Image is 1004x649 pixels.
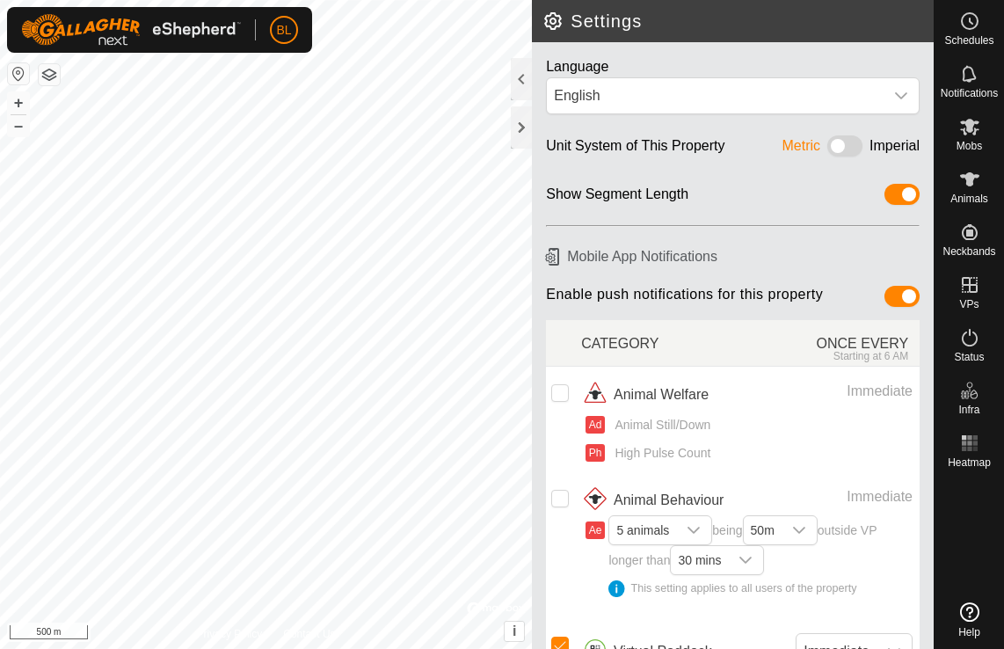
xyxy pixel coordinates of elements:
span: Schedules [944,35,993,46]
span: Status [954,352,984,362]
button: Ad [586,416,605,434]
button: i [505,622,524,641]
span: Mobs [957,141,982,151]
span: Animal Still/Down [608,416,710,434]
span: Animals [950,193,988,204]
span: English [547,78,884,113]
span: Enable push notifications for this property [546,286,823,313]
span: VPs [959,299,979,310]
span: Heatmap [948,457,991,468]
span: High Pulse Count [608,444,710,463]
span: being outside VP longer than [608,523,913,597]
button: Map Layers [39,64,60,85]
div: Unit System of This Property [546,135,724,163]
a: Help [935,595,1004,645]
span: BL [276,21,291,40]
span: 50m [744,516,782,544]
span: 30 mins [671,546,728,574]
div: Metric [782,135,821,163]
div: dropdown trigger [676,516,711,544]
span: 5 animals [609,516,676,544]
button: Ae [586,521,605,539]
div: ONCE EVERY [751,324,920,362]
span: i [513,623,516,638]
div: dropdown trigger [782,516,817,544]
span: Animal Welfare [614,384,709,405]
div: Starting at 6 AM [751,350,909,362]
div: dropdown trigger [884,78,919,113]
button: – [8,115,29,136]
div: English [554,85,877,106]
span: Help [958,627,980,638]
div: Show Segment Length [546,184,688,211]
img: Gallagher Logo [21,14,241,46]
button: Reset Map [8,63,29,84]
span: Neckbands [942,246,995,257]
span: Notifications [941,88,998,98]
h6: Mobile App Notifications [539,241,927,272]
span: Animal Behaviour [614,490,724,511]
a: Contact Us [283,626,335,642]
div: This setting applies to all users of the property [608,580,913,597]
button: + [8,92,29,113]
img: animal behaviour icon [581,486,609,514]
img: animal welfare icon [581,381,609,409]
a: Privacy Policy [197,626,263,642]
div: dropdown trigger [728,546,763,574]
div: Imperial [869,135,920,163]
div: Language [546,56,920,77]
h2: Settings [542,11,934,32]
button: Ph [586,444,605,462]
div: CATEGORY [581,324,750,362]
div: Immediate [775,486,913,507]
span: Infra [958,405,979,415]
div: Immediate [775,381,913,402]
